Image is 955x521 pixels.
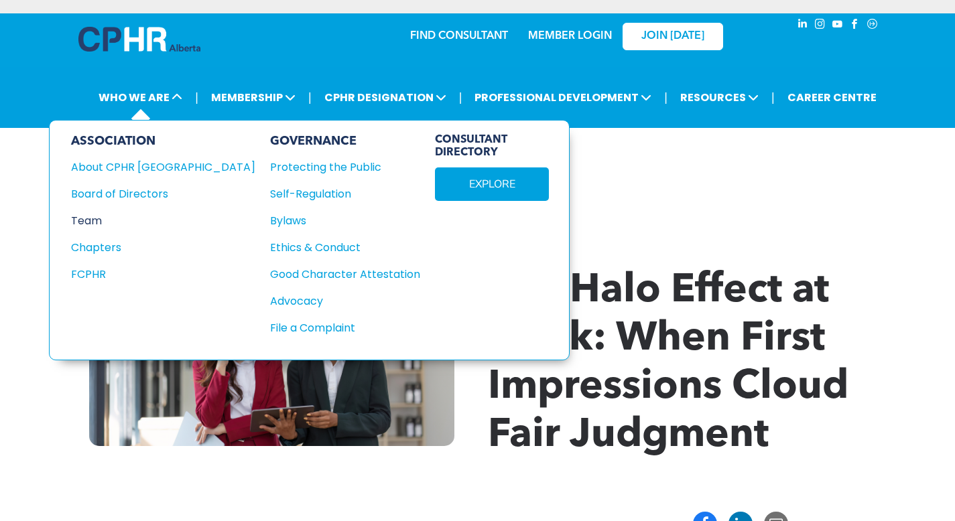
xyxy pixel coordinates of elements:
[270,212,405,229] div: Bylaws
[71,266,237,283] div: FCPHR
[195,84,198,111] li: |
[71,239,237,256] div: Chapters
[71,185,237,202] div: Board of Directors
[410,31,508,42] a: FIND CONSULTANT
[270,212,420,229] a: Bylaws
[270,185,405,202] div: Self-Regulation
[270,239,405,256] div: Ethics & Conduct
[783,85,881,110] a: CAREER CENTRE
[270,239,420,256] a: Ethics & Conduct
[270,159,405,175] div: Protecting the Public
[308,84,312,111] li: |
[488,271,848,456] span: The Halo Effect at Work: When First Impressions Cloud Fair Judgment
[676,85,763,110] span: RESOURCES
[830,17,845,35] a: youtube
[813,17,828,35] a: instagram
[435,167,549,201] a: EXPLORE
[470,85,655,110] span: PROFESSIONAL DEVELOPMENT
[270,319,420,336] a: File a Complaint
[71,159,255,175] a: About CPHR [GEOGRAPHIC_DATA]
[71,134,255,149] div: ASSOCIATION
[270,185,420,202] a: Self-Regulation
[270,319,405,336] div: File a Complaint
[270,159,420,175] a: Protecting the Public
[270,266,420,283] a: Good Character Attestation
[270,293,405,309] div: Advocacy
[795,17,810,35] a: linkedin
[270,134,420,149] div: GOVERNANCE
[71,266,255,283] a: FCPHR
[320,85,450,110] span: CPHR DESIGNATION
[641,30,704,43] span: JOIN [DATE]
[94,85,186,110] span: WHO WE ARE
[848,17,863,35] a: facebook
[270,266,405,283] div: Good Character Attestation
[71,239,255,256] a: Chapters
[459,84,462,111] li: |
[78,27,200,52] img: A blue and white logo for cp alberta
[435,134,549,159] span: CONSULTANT DIRECTORY
[865,17,880,35] a: Social network
[528,31,612,42] a: MEMBER LOGIN
[623,23,723,50] a: JOIN [DATE]
[71,212,255,229] a: Team
[71,159,237,175] div: About CPHR [GEOGRAPHIC_DATA]
[771,84,775,111] li: |
[71,212,237,229] div: Team
[664,84,667,111] li: |
[207,85,300,110] span: MEMBERSHIP
[270,293,420,309] a: Advocacy
[71,185,255,202] a: Board of Directors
